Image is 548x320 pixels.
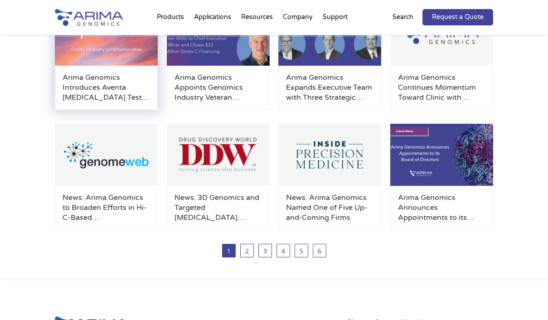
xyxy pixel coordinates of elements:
[63,73,150,102] a: Arima Genomics Introduces Aventa [MEDICAL_DATA] Test to Resolve Diagnostic Uncertainty in B- and ...
[422,9,493,25] a: Request a Quote
[393,11,413,23] p: Search
[276,244,290,257] a: 4
[278,124,381,185] img: Inside-Precision-Medicine_Logo-500x300.png
[286,193,373,223] a: News: Arima Genomics Named One of Five Up-and-Coming Firms
[55,9,123,26] img: Arima-Genomics-logo
[286,73,373,102] a: Arima Genomics Expands Executive Team with Three Strategic Hires to Advance Clinical Applications...
[390,4,493,66] img: Group-929-500x300.jpg
[55,124,158,185] img: GenomeWeb_Press-Release_Logo-500x300.png
[313,244,326,257] a: 6
[398,193,485,223] a: Arima Genomics Announces Appointments to its Board of Directors
[167,4,270,66] img: Personnel-Announcement-LinkedIn-Carousel-22025-1-500x300.jpg
[175,73,262,102] a: Arima Genomics Appoints Genomics Industry Veteran [PERSON_NAME] as Chief Executive Officer and Cl...
[390,124,493,185] img: Board-members-500x300.jpg
[240,244,254,257] a: 2
[278,4,381,66] img: Personnel-Announcement-LinkedIn-Carousel-22025-500x300.png
[63,193,150,223] a: News: Arima Genomics to Broaden Efforts in Hi-C-Based [MEDICAL_DATA] Dx
[258,244,272,257] a: 3
[295,244,308,257] a: 5
[222,244,236,257] span: 1
[55,4,158,66] img: AventaLymphoma-500x300.jpg
[398,73,485,102] a: Arima Genomics Continues Momentum Toward Clinic with Formation of Clinical Advisory Board
[167,124,270,185] img: Drug-Discovery-World_Logo-500x300.png
[175,193,262,223] a: News: 3D Genomics and Targeted [MEDICAL_DATA] Therapies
